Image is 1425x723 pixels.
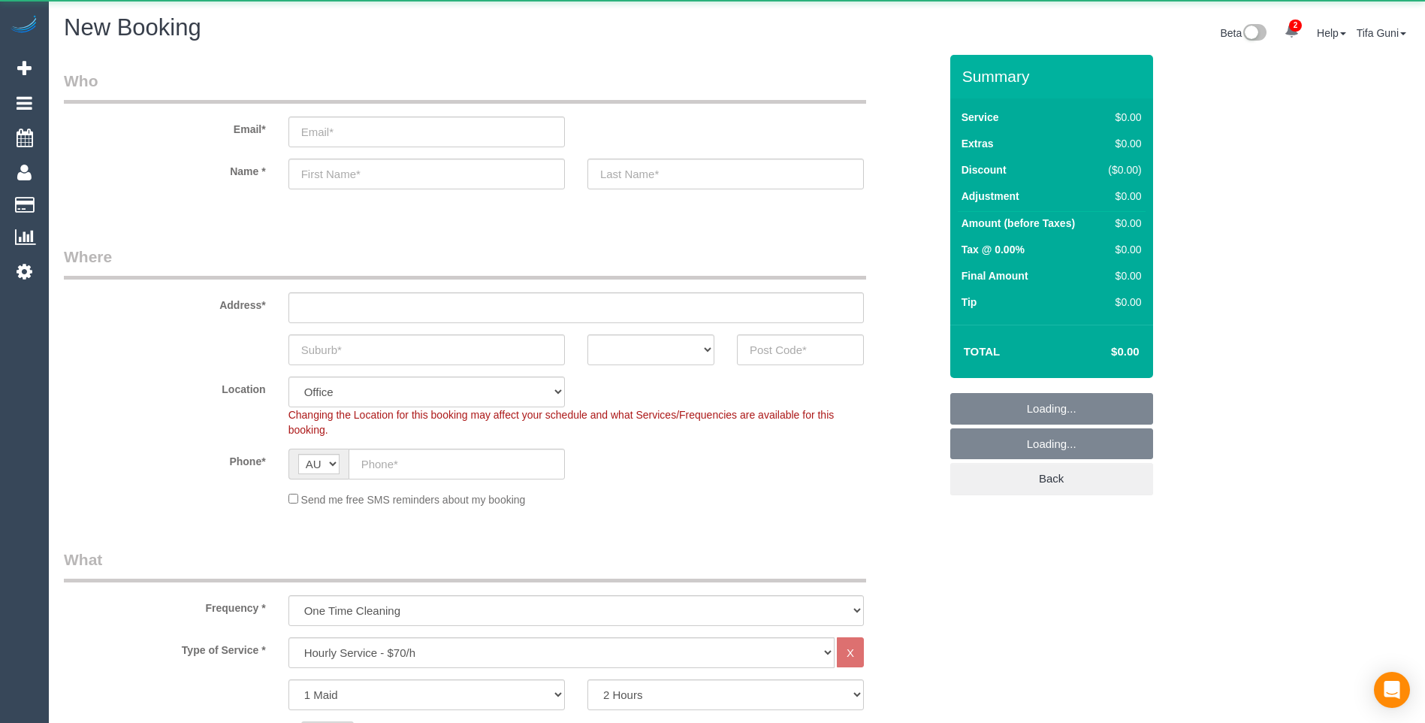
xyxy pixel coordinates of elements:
label: Frequency * [53,595,277,616]
strong: Total [964,345,1001,358]
legend: Who [64,70,866,104]
div: ($0.00) [1102,162,1142,177]
input: Post Code* [737,334,864,365]
a: Help [1317,27,1346,39]
legend: What [64,549,866,582]
label: Tip [962,295,977,310]
label: Address* [53,292,277,313]
label: Tax @ 0.00% [962,242,1025,257]
div: $0.00 [1102,216,1142,231]
div: $0.00 [1102,268,1142,283]
label: Name * [53,159,277,179]
label: Service [962,110,999,125]
input: First Name* [288,159,565,189]
input: Suburb* [288,334,565,365]
a: Back [950,463,1153,495]
span: 2 [1289,20,1302,32]
label: Email* [53,116,277,137]
a: Beta [1220,27,1266,39]
div: $0.00 [1102,295,1142,310]
span: Send me free SMS reminders about my booking [301,494,526,506]
label: Location [53,377,277,397]
input: Email* [288,116,565,147]
div: $0.00 [1102,136,1142,151]
div: $0.00 [1102,189,1142,204]
h4: $0.00 [1066,346,1139,358]
label: Adjustment [962,189,1019,204]
label: Type of Service * [53,637,277,658]
span: New Booking [64,14,201,41]
input: Phone* [349,449,565,479]
label: Extras [962,136,994,151]
img: New interface [1242,24,1266,44]
div: $0.00 [1102,110,1142,125]
label: Amount (before Taxes) [962,216,1075,231]
label: Discount [962,162,1007,177]
a: 2 [1277,15,1306,48]
legend: Where [64,246,866,280]
a: Tifa Guni [1357,27,1406,39]
span: Changing the Location for this booking may affect your schedule and what Services/Frequencies are... [288,409,835,436]
h3: Summary [962,68,1146,85]
label: Phone* [53,449,277,469]
img: Automaid Logo [9,15,39,36]
label: Final Amount [962,268,1028,283]
input: Last Name* [587,159,864,189]
div: $0.00 [1102,242,1142,257]
div: Open Intercom Messenger [1374,672,1410,708]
